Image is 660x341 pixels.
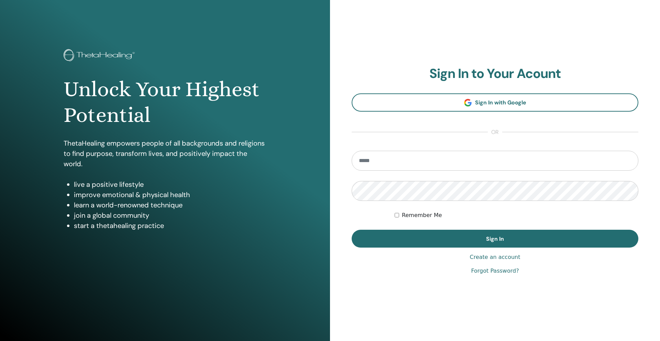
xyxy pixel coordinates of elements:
span: or [488,128,502,136]
a: Create an account [470,253,520,261]
li: join a global community [74,210,266,220]
li: learn a world-renowned technique [74,200,266,210]
span: Sign In with Google [475,99,526,106]
a: Forgot Password? [471,267,519,275]
div: Keep me authenticated indefinitely or until I manually logout [395,211,638,219]
h2: Sign In to Your Acount [352,66,638,82]
button: Sign In [352,230,638,248]
span: Sign In [486,235,504,242]
label: Remember Me [402,211,442,219]
p: ThetaHealing empowers people of all backgrounds and religions to find purpose, transform lives, a... [64,138,266,169]
li: improve emotional & physical health [74,190,266,200]
a: Sign In with Google [352,93,638,112]
li: live a positive lifestyle [74,179,266,190]
h1: Unlock Your Highest Potential [64,77,266,128]
li: start a thetahealing practice [74,220,266,231]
